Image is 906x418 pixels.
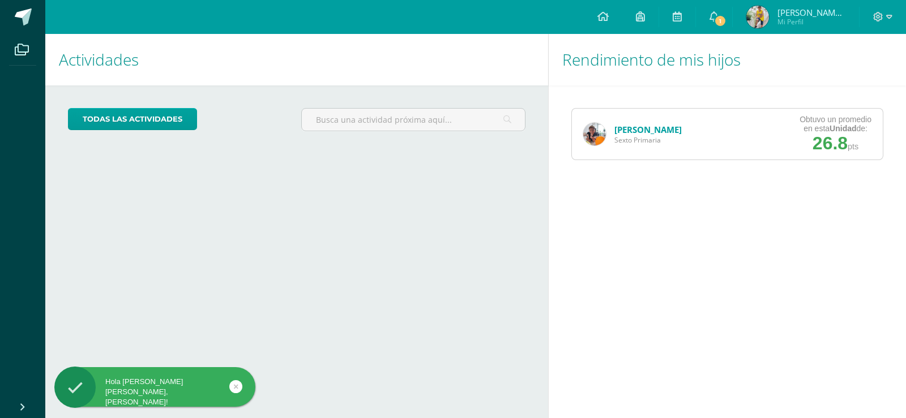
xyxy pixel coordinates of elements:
[777,7,845,18] span: [PERSON_NAME] [PERSON_NAME]
[583,123,606,145] img: d75f7aeb890e2cd76261bcfb7bc56b9e.png
[59,34,535,85] h1: Actividades
[714,15,726,27] span: 1
[562,34,892,85] h1: Rendimiento de mis hijos
[746,6,769,28] img: 626ebba35eea5d832b3e6fc8bbe675af.png
[848,142,858,151] span: pts
[813,133,848,153] span: 26.8
[800,115,871,133] div: Obtuvo un promedio en esta de:
[68,108,197,130] a: todas las Actividades
[614,135,682,145] span: Sexto Primaria
[54,377,255,408] div: Hola [PERSON_NAME] [PERSON_NAME], [PERSON_NAME]!
[614,124,682,135] a: [PERSON_NAME]
[830,124,856,133] strong: Unidad
[302,109,525,131] input: Busca una actividad próxima aquí...
[777,17,845,27] span: Mi Perfil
